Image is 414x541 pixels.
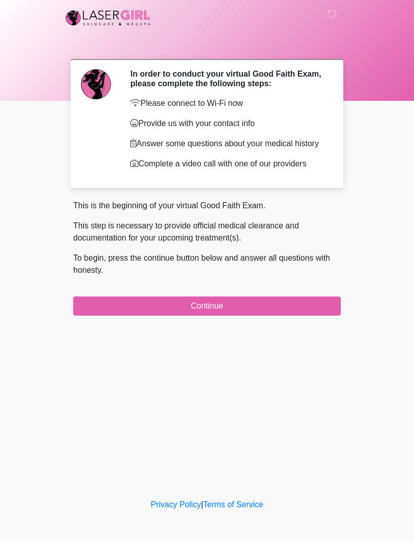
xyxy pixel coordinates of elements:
[203,500,263,509] a: Terms of Service
[151,500,201,509] a: Privacy Policy
[130,158,326,170] p: Complete a video call with one of our providers
[66,36,348,55] h1: ‎ ‎
[130,138,326,150] p: Answer some questions about your medical history
[73,252,341,276] p: To begin, press the continue button below and answer all questions with honesty.
[130,69,326,88] h2: In order to conduct your virtual Good Faith Exam, please complete the following steps:
[201,500,203,509] a: |
[73,200,341,212] p: This is the beginning of your virtual Good Faith Exam.
[81,69,111,99] img: Agent Avatar
[130,117,326,130] p: Provide us with your contact info
[130,97,326,109] p: Please connect to Wi-Fi now
[73,220,341,244] p: This step is necessary to provide official medical clearance and documentation for your upcoming ...
[63,8,153,28] img: Laser Girl Med Spa LLC Logo
[73,296,341,316] button: Continue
